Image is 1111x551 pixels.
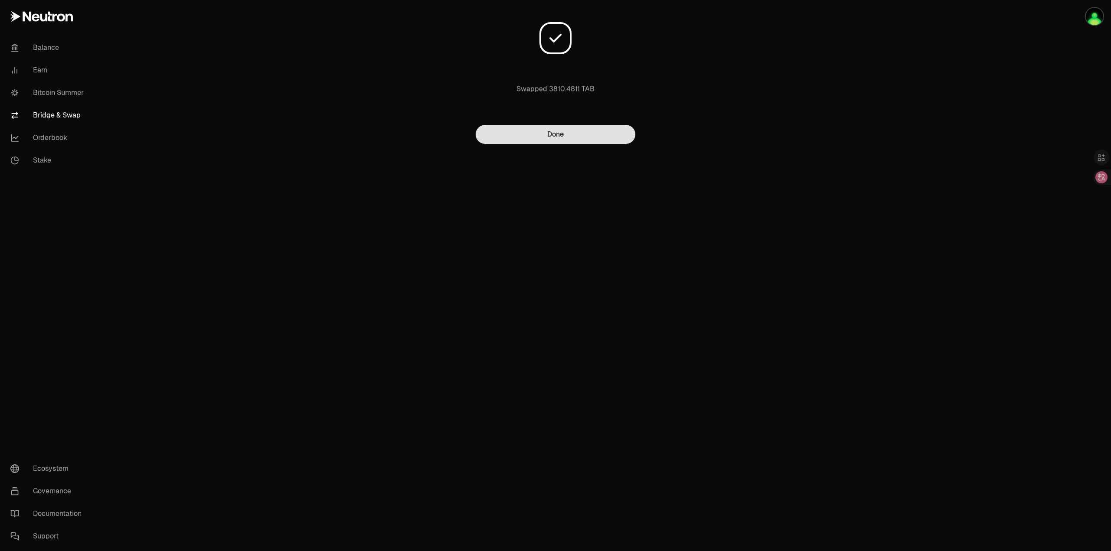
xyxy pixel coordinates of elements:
button: Done [476,125,635,144]
a: Balance [3,36,94,59]
a: Ecosystem [3,457,94,480]
a: Stake [3,149,94,172]
a: Bridge & Swap [3,104,94,127]
img: zsky [1086,8,1103,25]
a: Governance [3,480,94,502]
a: Orderbook [3,127,94,149]
a: Earn [3,59,94,82]
p: Swapped 3810.4811 TAB [476,84,635,104]
a: Documentation [3,502,94,525]
a: Bitcoin Summer [3,82,94,104]
a: Support [3,525,94,548]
